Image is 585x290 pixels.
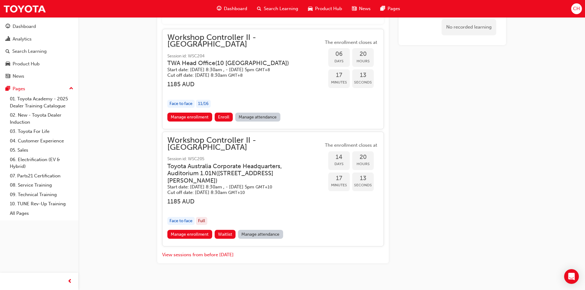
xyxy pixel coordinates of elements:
[2,46,76,57] a: Search Learning
[7,136,76,146] a: 04. Customer Experience
[228,190,245,195] span: Australian Eastern Standard Time GMT+10
[352,58,374,65] span: Hours
[6,49,10,54] span: search-icon
[347,2,376,15] a: news-iconNews
[352,51,374,58] span: 20
[442,19,496,35] div: No recorded learning
[352,5,357,13] span: news-icon
[252,2,303,15] a: search-iconSearch Learning
[323,142,379,149] span: The enrollment closes at
[7,110,76,127] a: 02. New - Toyota Dealer Induction
[13,23,36,30] div: Dashboard
[217,5,221,13] span: guage-icon
[352,72,374,79] span: 13
[6,61,10,67] span: car-icon
[352,175,374,182] span: 13
[167,60,314,67] h3: TWA Head Office ( 10 [GEOGRAPHIC_DATA] )
[564,269,579,284] div: Open Intercom Messenger
[328,72,350,79] span: 17
[303,2,347,15] a: car-iconProduct Hub
[235,113,280,122] a: Manage attendance
[7,180,76,190] a: 08. Service Training
[328,154,350,161] span: 14
[167,137,323,151] span: Workshop Controller II - [GEOGRAPHIC_DATA]
[323,39,379,46] span: The enrollment closes at
[328,79,350,86] span: Minutes
[196,100,211,108] div: 11 / 16
[224,5,247,12] span: Dashboard
[6,74,10,79] span: news-icon
[380,5,385,13] span: pages-icon
[167,81,323,88] h3: 1185 AUD
[215,113,233,122] button: Enroll
[2,20,76,83] button: DashboardAnalyticsSearch LearningProduct HubNews
[7,155,76,171] a: 06. Electrification (EV & Hybrid)
[167,217,195,225] div: Face to face
[328,58,350,65] span: Days
[196,217,207,225] div: Full
[167,34,379,124] button: Workshop Controller II - [GEOGRAPHIC_DATA]Session id: WSC204TWA Head Office(10 [GEOGRAPHIC_DATA])...
[7,209,76,218] a: All Pages
[352,154,374,161] span: 20
[388,5,400,12] span: Pages
[6,86,10,92] span: pages-icon
[328,51,350,58] span: 06
[264,5,298,12] span: Search Learning
[167,184,314,190] h5: Start date: [DATE] 8:30am , - [DATE] 5pm
[162,251,234,258] button: View sessions from before [DATE]
[12,48,47,55] div: Search Learning
[255,67,270,72] span: Australian Western Standard Time GMT+8
[167,163,314,184] h3: Toyota Australia Corporate Headquarters, Auditorium 1.01N ( [STREET_ADDRESS][PERSON_NAME] )
[13,36,32,43] div: Analytics
[359,5,371,12] span: News
[2,21,76,32] a: Dashboard
[2,83,76,95] button: Pages
[69,85,73,93] span: up-icon
[376,2,405,15] a: pages-iconPages
[167,198,323,205] h3: 1185 AUD
[2,33,76,45] a: Analytics
[218,232,232,237] span: Waitlist
[167,100,195,108] div: Face to face
[167,190,314,195] h5: Cut off date: [DATE] 8:30am
[228,73,243,78] span: Australian Western Standard Time GMT+8
[212,2,252,15] a: guage-iconDashboard
[218,114,229,120] span: Enroll
[2,71,76,82] a: News
[167,230,212,239] a: Manage enrollment
[167,53,323,60] span: Session id: WSC204
[167,72,314,78] h5: Cut off date: [DATE] 8:30am
[352,79,374,86] span: Seconds
[167,34,323,48] span: Workshop Controller II - [GEOGRAPHIC_DATA]
[7,94,76,110] a: 01. Toyota Academy - 2025 Dealer Training Catalogue
[328,182,350,189] span: Minutes
[315,5,342,12] span: Product Hub
[13,85,25,92] div: Pages
[257,5,261,13] span: search-icon
[352,160,374,168] span: Hours
[328,160,350,168] span: Days
[167,113,212,122] a: Manage enrollment
[3,2,46,16] img: Trak
[13,73,24,80] div: News
[13,60,40,68] div: Product Hub
[7,171,76,181] a: 07. Parts21 Certification
[308,5,313,13] span: car-icon
[573,5,580,12] span: CH
[255,184,272,190] span: Australian Eastern Standard Time GMT+10
[6,24,10,29] span: guage-icon
[328,175,350,182] span: 17
[7,190,76,199] a: 09. Technical Training
[167,67,314,73] h5: Start date: [DATE] 8:30am , - [DATE] 5pm
[6,37,10,42] span: chart-icon
[7,199,76,209] a: 10. TUNE Rev-Up Training
[7,127,76,136] a: 03. Toyota For Life
[167,137,379,241] button: Workshop Controller II - [GEOGRAPHIC_DATA]Session id: WSC205Toyota Australia Corporate Headquarte...
[7,145,76,155] a: 05. Sales
[2,58,76,70] a: Product Hub
[68,278,72,285] span: prev-icon
[352,182,374,189] span: Seconds
[167,156,323,163] span: Session id: WSC205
